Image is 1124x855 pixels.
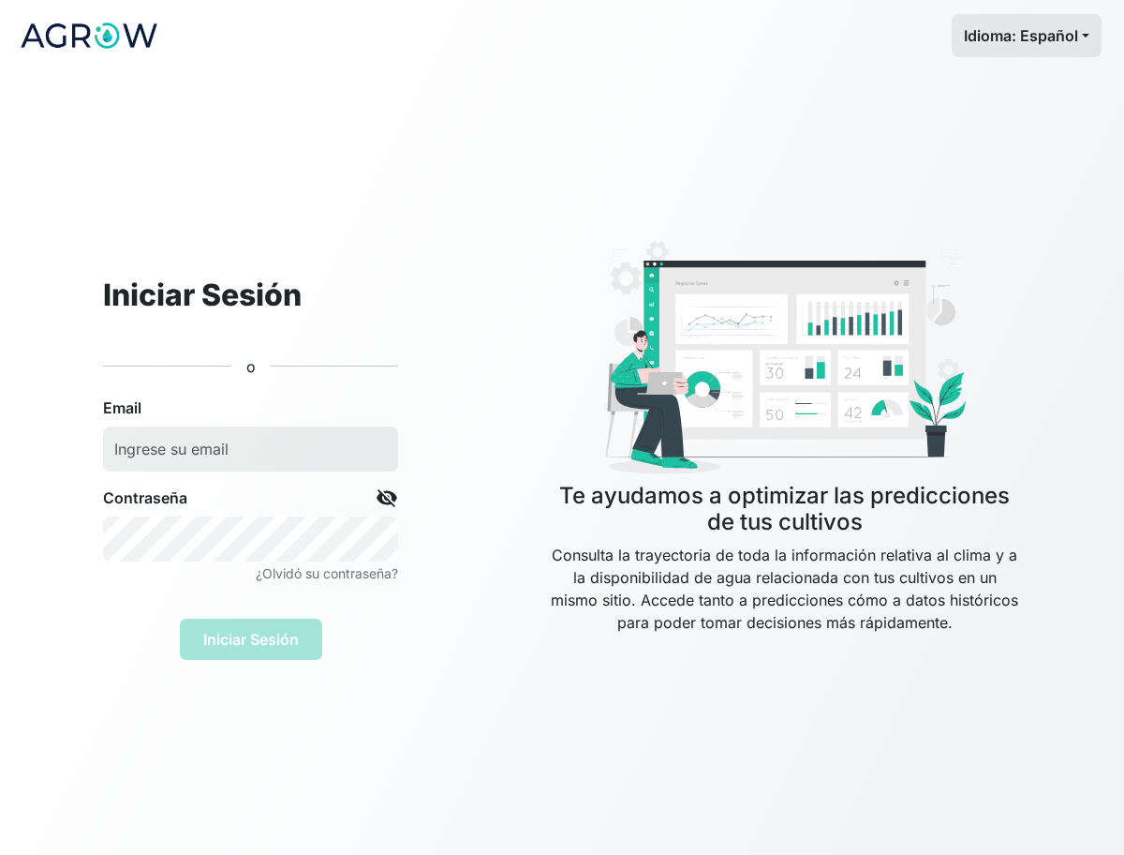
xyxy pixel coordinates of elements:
[103,487,187,509] label: Contraseña
[952,14,1102,57] button: Idioma: Español
[246,355,256,378] p: o
[548,483,1021,537] h4: Te ayudamos a optimizar las predicciones de tus cultivos
[256,565,398,581] small: ¿Olvidó su contraseña?
[103,397,141,419] label: Email
[103,277,398,313] h2: Iniciar Sesión
[19,12,159,59] img: logo
[548,544,1021,679] p: Consulta la trayectoria de toda la información relativa al clima y a la disponibilidad de agua re...
[376,487,398,509] span: visibility_off
[103,427,398,472] input: Ingrese su email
